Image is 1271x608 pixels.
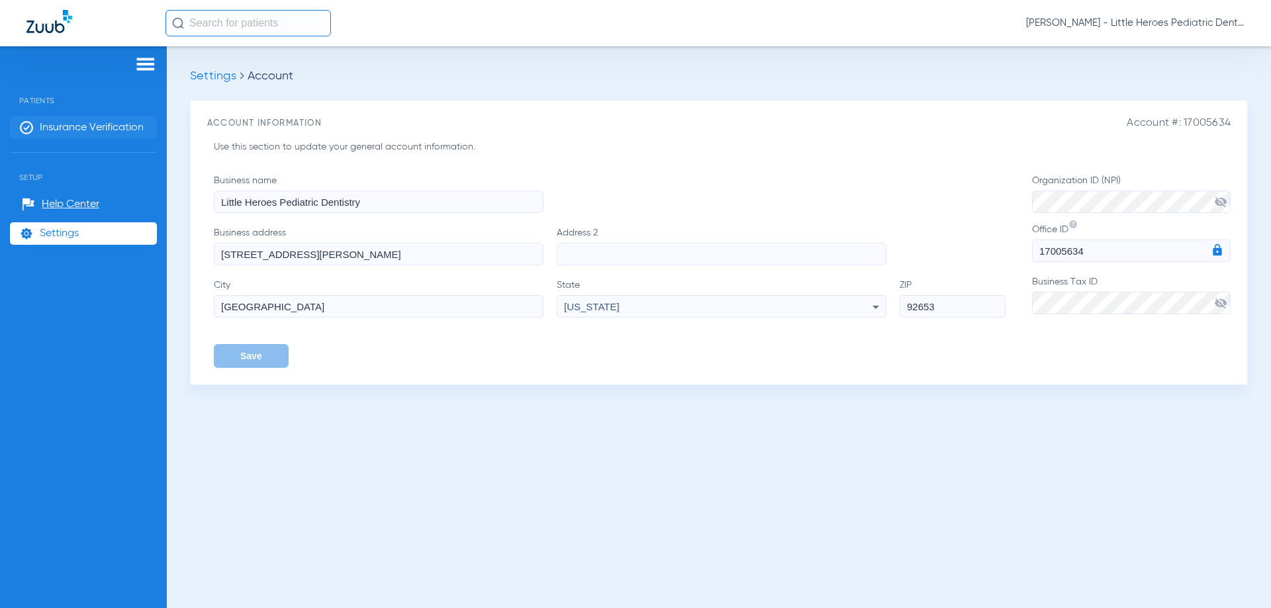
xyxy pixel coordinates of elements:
[214,226,557,265] label: Business address
[1214,195,1227,208] span: visibility_off
[1026,17,1245,30] span: [PERSON_NAME] - Little Heroes Pediatric Dentistry
[557,226,900,265] label: Address 2
[26,10,72,33] img: Zuub Logo
[214,295,543,318] input: City
[10,153,157,182] span: Setup
[22,198,99,211] a: Help Center
[1068,220,1078,229] img: help-small-gray.svg
[214,191,543,213] input: Business name
[214,174,557,213] label: Business name
[42,198,99,211] span: Help Center
[1127,117,1231,130] span: Account #: 17005634
[172,17,184,29] img: Search Icon
[564,301,620,312] span: [US_STATE]
[214,140,773,154] p: Use this section to update your general account information.
[1032,239,1231,262] input: Office ID
[40,227,79,240] span: Settings
[214,344,289,368] button: Save
[1032,292,1231,314] input: Business Tax IDvisibility_off
[248,70,293,82] span: Account
[900,295,1006,318] input: ZIP
[10,76,157,105] span: Patients
[40,121,144,134] span: Insurance Verification
[1032,275,1231,314] label: Business Tax ID
[135,56,156,72] img: hamburger-icon
[1214,296,1227,310] span: visibility_off
[1032,191,1231,213] input: Organization ID (NPI)visibility_off
[1032,174,1231,213] label: Organization ID (NPI)
[214,279,557,318] label: City
[900,279,1006,318] label: ZIP
[165,10,331,36] input: Search for patients
[1032,225,1068,234] span: Office ID
[214,243,543,265] input: Business address
[1211,243,1224,257] img: lock-blue.svg
[207,117,1231,130] h3: Account Information
[557,243,886,265] input: Address 2
[190,70,236,82] span: Settings
[557,279,900,318] label: State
